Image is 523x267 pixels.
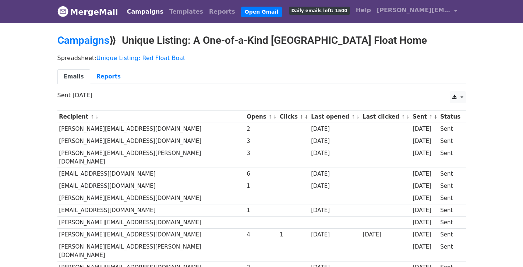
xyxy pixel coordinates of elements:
td: Sent [438,180,462,192]
div: [DATE] [311,206,359,215]
a: Unique Listing: Red Float Boat [96,55,185,62]
td: Sent [438,241,462,261]
a: ↓ [95,114,99,120]
a: ↑ [268,114,272,120]
td: [EMAIL_ADDRESS][DOMAIN_NAME] [57,204,245,217]
div: [DATE] [413,206,437,215]
a: Open Gmail [241,7,282,17]
td: Sent [438,204,462,217]
th: Sent [411,111,438,123]
div: 1 [280,231,308,239]
div: 6 [247,170,276,178]
div: [DATE] [413,182,437,190]
td: [EMAIL_ADDRESS][DOMAIN_NAME] [57,168,245,180]
td: Sent [438,123,462,135]
a: ↑ [429,114,433,120]
th: Opens [245,111,278,123]
a: ↑ [401,114,405,120]
div: [DATE] [413,137,437,145]
div: [DATE] [363,231,409,239]
td: [PERSON_NAME][EMAIL_ADDRESS][PERSON_NAME][DOMAIN_NAME] [57,241,245,261]
div: 3 [247,149,276,158]
td: [EMAIL_ADDRESS][DOMAIN_NAME] [57,180,245,192]
td: [PERSON_NAME][EMAIL_ADDRESS][DOMAIN_NAME] [57,135,245,147]
div: 1 [247,206,276,215]
td: Sent [438,147,462,168]
div: [DATE] [413,218,437,227]
div: [DATE] [311,137,359,145]
td: Sent [438,135,462,147]
td: [PERSON_NAME][EMAIL_ADDRESS][DOMAIN_NAME] [57,192,245,204]
td: [PERSON_NAME][EMAIL_ADDRESS][DOMAIN_NAME] [57,123,245,135]
div: [DATE] [311,125,359,133]
div: [DATE] [311,170,359,178]
div: [DATE] [413,194,437,203]
a: Reports [206,4,238,19]
a: ↑ [351,114,355,120]
a: ↓ [406,114,410,120]
th: Status [438,111,462,123]
td: Sent [438,217,462,229]
div: [DATE] [413,149,437,158]
a: ↑ [90,114,94,120]
a: Templates [166,4,206,19]
td: Sent [438,229,462,241]
th: Last clicked [361,111,411,123]
span: Daily emails left: 1500 [289,7,350,15]
a: [PERSON_NAME][EMAIL_ADDRESS][DOMAIN_NAME] [374,3,460,20]
a: Reports [90,69,127,84]
td: [PERSON_NAME][EMAIL_ADDRESS][DOMAIN_NAME] [57,217,245,229]
div: 1 [247,182,276,190]
td: Sent [438,168,462,180]
a: ↓ [304,114,308,120]
div: 3 [247,137,276,145]
p: Sent [DATE] [57,91,466,99]
img: MergeMail logo [57,6,68,17]
th: Recipient [57,111,245,123]
td: Sent [438,192,462,204]
th: Last opened [309,111,361,123]
a: ↑ [300,114,304,120]
a: ↓ [434,114,438,120]
a: Emails [57,69,90,84]
span: [PERSON_NAME][EMAIL_ADDRESS][DOMAIN_NAME] [377,6,450,15]
div: [DATE] [413,231,437,239]
div: [DATE] [311,149,359,158]
div: [DATE] [413,170,437,178]
div: [DATE] [413,243,437,251]
a: Campaigns [57,34,109,46]
div: 2 [247,125,276,133]
th: Clicks [278,111,309,123]
div: 4 [247,231,276,239]
a: Campaigns [124,4,166,19]
h2: ⟫ Unique Listing: A One-of-a-Kind [GEOGRAPHIC_DATA] Float Home [57,34,466,47]
a: MergeMail [57,4,118,20]
td: [PERSON_NAME][EMAIL_ADDRESS][PERSON_NAME][DOMAIN_NAME] [57,147,245,168]
a: ↓ [273,114,277,120]
td: [PERSON_NAME][EMAIL_ADDRESS][DOMAIN_NAME] [57,229,245,241]
p: Spreadsheet: [57,54,466,62]
a: Help [353,3,374,18]
div: [DATE] [311,182,359,190]
div: [DATE] [413,125,437,133]
a: ↓ [356,114,360,120]
div: [DATE] [311,231,359,239]
a: Daily emails left: 1500 [286,3,353,18]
